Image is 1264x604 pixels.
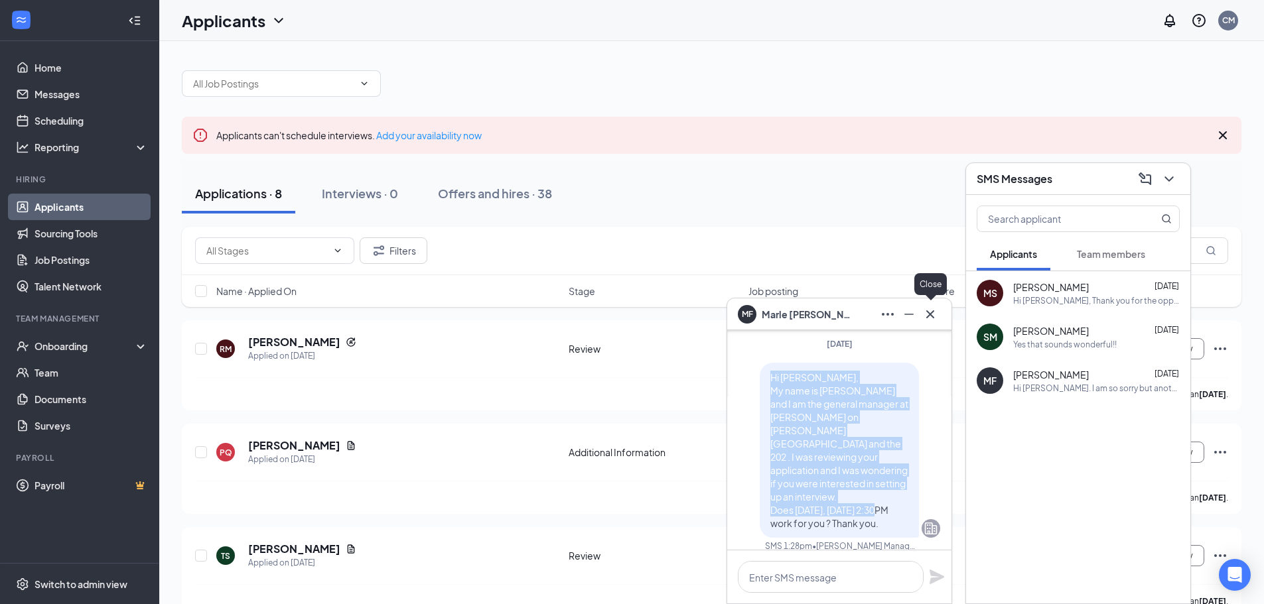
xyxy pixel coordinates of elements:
svg: Reapply [346,337,356,347]
div: Interviews · 0 [322,185,398,202]
span: [DATE] [1155,369,1179,379]
div: Yes that sounds wonderful!! [1013,339,1117,350]
div: Applications · 8 [195,185,282,202]
a: Sourcing Tools [35,220,148,247]
button: Cross [920,304,941,325]
svg: ChevronDown [271,13,287,29]
a: Applicants [35,194,148,220]
input: All Job Postings [193,76,354,91]
h3: SMS Messages [977,172,1052,186]
span: • [PERSON_NAME] Manager [812,540,916,552]
svg: ComposeMessage [1137,171,1153,187]
span: Stage [569,284,595,298]
h5: [PERSON_NAME] [248,438,340,453]
h5: [PERSON_NAME] [248,542,340,556]
input: Search applicant [977,206,1135,231]
div: Applied on [DATE] [248,556,356,570]
svg: Settings [16,577,29,591]
svg: ChevronDown [332,245,343,256]
a: Documents [35,386,148,412]
div: Applied on [DATE] [248,453,356,466]
div: Review [569,342,740,355]
svg: Ellipses [1212,444,1228,460]
svg: Ellipses [1212,548,1228,564]
svg: Plane [929,569,945,585]
svg: Ellipses [1212,341,1228,357]
a: Home [35,54,148,81]
svg: Cross [922,306,938,322]
div: Open Intercom Messenger [1219,559,1251,591]
span: Applicants [990,248,1037,260]
div: Close [914,273,947,295]
div: Hi [PERSON_NAME]. I am so sorry but another job has reached out to me that works better for me at... [1013,383,1180,394]
svg: Minimize [901,306,917,322]
button: ChevronDown [1159,168,1180,190]
input: All Stages [206,243,327,258]
span: [PERSON_NAME] [1013,324,1089,337]
svg: Filter [371,243,387,259]
svg: ChevronDown [359,78,370,89]
svg: UserCheck [16,339,29,353]
button: Filter Filters [360,237,427,264]
svg: Notifications [1162,13,1178,29]
div: SMS 1:28pm [765,540,812,552]
span: [DATE] [827,339,853,349]
svg: Cross [1215,127,1231,143]
span: [PERSON_NAME] [1013,280,1089,294]
div: Hi [PERSON_NAME], Thank you for the opportunity to interview, but I just received a job offer tha... [1013,295,1180,306]
h5: [PERSON_NAME] [248,335,340,349]
div: RM [220,343,232,355]
span: Job posting [748,284,798,298]
div: Hiring [16,174,145,185]
span: [DATE] [1155,325,1179,335]
a: PayrollCrown [35,472,148,499]
div: SM [983,330,997,343]
div: Payroll [16,452,145,463]
svg: Error [192,127,208,143]
a: Add your availability now [376,129,482,141]
span: Applicants can't schedule interviews. [216,129,482,141]
svg: Company [923,520,939,536]
div: Applied on [DATE] [248,349,356,363]
div: MS [983,286,997,300]
div: Switch to admin view [35,577,127,591]
div: TS [221,550,230,562]
div: MF [983,374,997,387]
div: CM [1222,15,1235,26]
button: Minimize [898,304,920,325]
span: Hi [PERSON_NAME], My name is [PERSON_NAME] and I am the general manager at [PERSON_NAME] on [PERS... [770,371,908,529]
a: Surveys [35,412,148,439]
svg: Document [346,440,356,451]
a: Scheduling [35,107,148,134]
svg: ChevronDown [1161,171,1177,187]
svg: Document [346,544,356,554]
h1: Applicants [182,9,265,32]
div: PQ [220,447,232,458]
div: Additional Information [569,446,740,459]
div: Offers and hires · 38 [438,185,552,202]
div: Reporting [35,141,149,154]
svg: QuestionInfo [1191,13,1207,29]
span: [PERSON_NAME] [1013,368,1089,381]
svg: Analysis [16,141,29,154]
div: Review [569,549,740,562]
b: [DATE] [1199,493,1226,503]
a: Job Postings [35,247,148,273]
svg: MagnifyingGlass [1161,213,1172,224]
svg: Collapse [128,14,141,27]
span: Name · Applied On [216,284,297,298]
button: Ellipses [877,304,898,325]
b: [DATE] [1199,389,1226,399]
button: ComposeMessage [1135,168,1156,190]
a: Talent Network [35,273,148,300]
svg: Ellipses [880,306,896,322]
span: [DATE] [1155,281,1179,291]
svg: WorkstreamLogo [15,13,28,27]
a: Team [35,359,148,386]
div: Onboarding [35,339,137,353]
div: Team Management [16,313,145,324]
span: Marle [PERSON_NAME] [762,307,855,322]
svg: MagnifyingGlass [1206,245,1216,256]
a: Messages [35,81,148,107]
